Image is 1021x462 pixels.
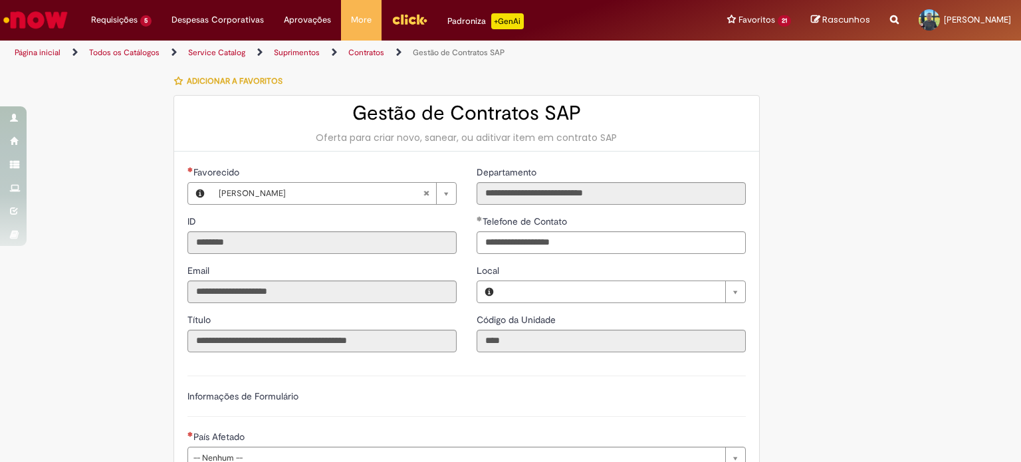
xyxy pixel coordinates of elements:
span: Obrigatório Preenchido [187,167,193,172]
span: 21 [778,15,791,27]
label: Somente leitura - Email [187,264,212,277]
span: Somente leitura - Email [187,265,212,277]
span: Telefone de Contato [483,215,570,227]
label: Somente leitura - ID [187,215,199,228]
input: Código da Unidade [477,330,746,352]
a: Limpar campo Local [501,281,745,302]
span: Necessários - Favorecido [193,166,242,178]
span: [PERSON_NAME] [944,14,1011,25]
h2: Gestão de Contratos SAP [187,102,746,124]
a: Rascunhos [811,14,870,27]
a: Contratos [348,47,384,58]
span: [PERSON_NAME] [219,183,423,204]
input: Departamento [477,182,746,205]
span: 5 [140,15,152,27]
input: ID [187,231,457,254]
a: [PERSON_NAME]Limpar campo Favorecido [212,183,456,204]
ul: Trilhas de página [10,41,671,65]
input: Telefone de Contato [477,231,746,254]
label: Somente leitura - Departamento [477,166,539,179]
img: ServiceNow [1,7,70,33]
span: Local [477,265,502,277]
a: Página inicial [15,47,60,58]
div: Padroniza [447,13,524,29]
a: Suprimentos [274,47,320,58]
p: +GenAi [491,13,524,29]
div: Oferta para criar novo, sanear, ou aditivar item em contrato SAP [187,131,746,144]
span: Somente leitura - Código da Unidade [477,314,558,326]
span: Despesas Corporativas [171,13,264,27]
span: Somente leitura - ID [187,215,199,227]
span: Somente leitura - Departamento [477,166,539,178]
span: País Afetado [193,431,247,443]
span: Rascunhos [822,13,870,26]
span: Obrigatório Preenchido [477,216,483,221]
label: Somente leitura - Título [187,313,213,326]
span: Requisições [91,13,138,27]
a: Gestão de Contratos SAP [413,47,505,58]
span: Necessários [187,431,193,437]
span: Somente leitura - Título [187,314,213,326]
span: Adicionar a Favoritos [187,76,283,86]
button: Local, Visualizar este registro [477,281,501,302]
a: Service Catalog [188,47,245,58]
span: Favoritos [738,13,775,27]
img: click_logo_yellow_360x200.png [392,9,427,29]
input: Título [187,330,457,352]
label: Somente leitura - Código da Unidade [477,313,558,326]
span: More [351,13,372,27]
abbr: Limpar campo Favorecido [416,183,436,204]
label: Informações de Formulário [187,390,298,402]
input: Email [187,281,457,303]
a: Todos os Catálogos [89,47,160,58]
span: Aprovações [284,13,331,27]
button: Favorecido, Visualizar este registro Leonardo Cardoso [188,183,212,204]
button: Adicionar a Favoritos [173,67,290,95]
